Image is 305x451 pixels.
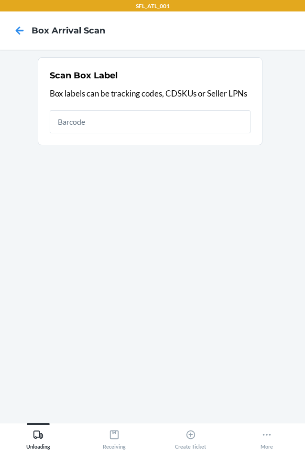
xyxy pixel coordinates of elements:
[261,426,273,450] div: More
[76,423,153,450] button: Receiving
[50,69,118,82] h2: Scan Box Label
[32,24,105,37] h4: Box Arrival Scan
[152,423,229,450] button: Create Ticket
[26,426,50,450] div: Unloading
[175,426,206,450] div: Create Ticket
[50,87,251,100] p: Box labels can be tracking codes, CDSKUs or Seller LPNs
[50,110,251,133] input: Barcode
[136,2,170,11] p: SFL_ATL_001
[103,426,126,450] div: Receiving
